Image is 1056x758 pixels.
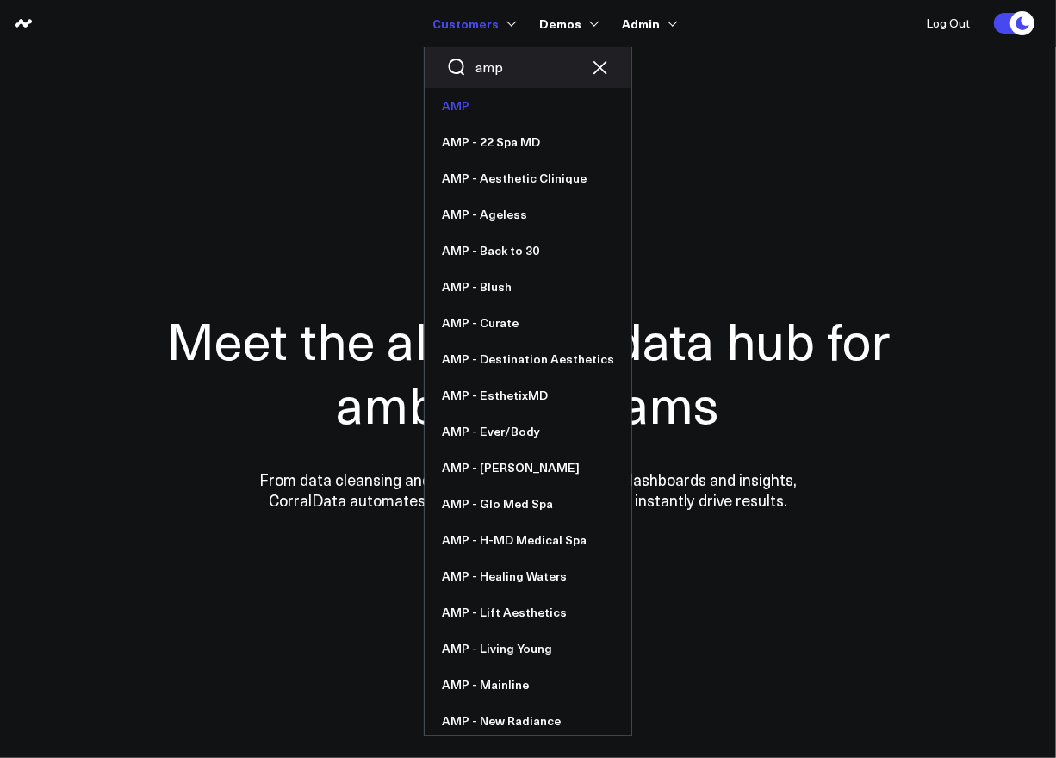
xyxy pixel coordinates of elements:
[475,58,581,77] input: Search customers input
[425,377,631,413] a: AMP - EsthetixMD
[425,703,631,739] a: AMP - New Radiance
[425,667,631,703] a: AMP - Mainline
[539,8,596,39] a: Demos
[222,469,834,511] p: From data cleansing and integration to personalized dashboards and insights, CorralData automates...
[432,8,513,39] a: Customers
[425,341,631,377] a: AMP - Destination Aesthetics
[425,160,631,196] a: AMP - Aesthetic Clinique
[425,305,631,341] a: AMP - Curate
[446,57,467,78] button: Search customers button
[425,124,631,160] a: AMP - 22 Spa MD
[106,308,950,435] h1: Meet the all-in-one data hub for ambitious teams
[425,558,631,594] a: AMP - Healing Waters
[425,196,631,233] a: AMP - Ageless
[425,233,631,269] a: AMP - Back to 30
[425,88,631,124] a: AMP
[425,594,631,631] a: AMP - Lift Aesthetics
[425,522,631,558] a: AMP - H-MD Medical Spa
[425,631,631,667] a: AMP - Living Young
[425,486,631,522] a: AMP - Glo Med Spa
[622,8,674,39] a: Admin
[425,450,631,486] a: AMP - [PERSON_NAME]
[425,269,631,305] a: AMP - Blush
[425,413,631,450] a: AMP - Ever/Body
[589,57,610,78] button: Clear search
